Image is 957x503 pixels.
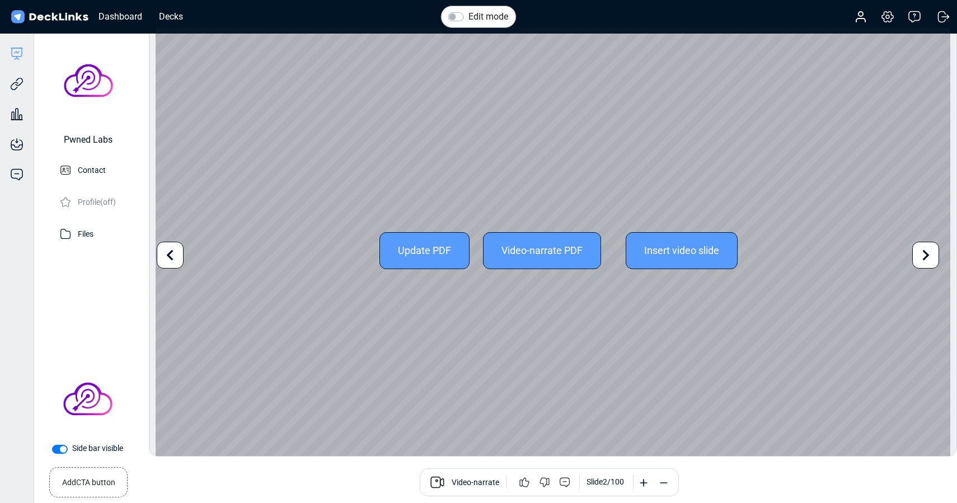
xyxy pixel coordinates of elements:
[153,10,189,23] div: Decks
[587,476,624,488] div: Slide 2 / 100
[468,10,508,23] label: Edit mode
[72,443,123,454] label: Side bar visible
[452,477,499,490] span: Video-narrate
[626,232,738,269] div: Insert video slide
[78,162,106,176] p: Contact
[93,10,148,23] div: Dashboard
[49,360,127,438] img: Company Banner
[64,133,112,147] div: Pwned Labs
[78,226,93,240] p: Files
[62,472,115,488] small: Add CTA button
[483,232,601,269] div: Video-narrate PDF
[9,9,90,25] img: DeckLinks
[78,194,116,208] p: Profile (off)
[49,41,128,120] img: avatar
[379,232,470,269] div: Update PDF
